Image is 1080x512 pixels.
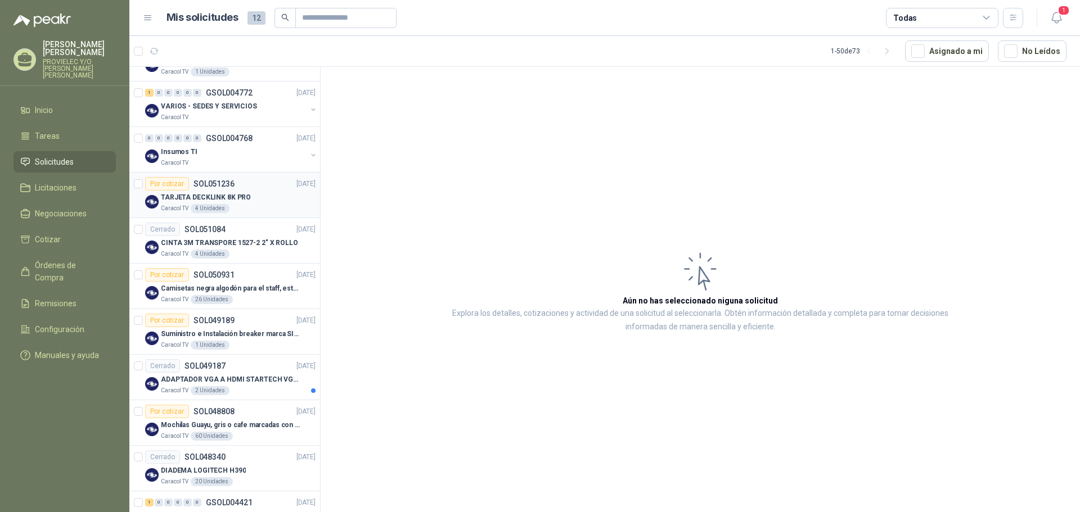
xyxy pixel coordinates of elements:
p: TARJETA DECKLINK 8K PRO [161,192,251,203]
span: Órdenes de Compra [35,259,105,284]
div: 0 [193,499,201,506]
a: Solicitudes [13,151,116,173]
p: Caracol TV [161,386,188,395]
p: Caracol TV [161,477,188,486]
img: Company Logo [145,241,159,254]
button: 1 [1046,8,1066,28]
p: Caracol TV [161,204,188,213]
p: ADAPTADOR VGA A HDMI STARTECH VGA2HDU. TIENE QUE SER LA MARCA DEL ENLACE ADJUNTO [161,374,301,385]
span: Tareas [35,130,60,142]
a: Tareas [13,125,116,147]
div: 1 [145,499,154,506]
div: 60 Unidades [191,432,233,441]
p: Caracol TV [161,113,188,122]
p: Caracol TV [161,295,188,304]
span: 1 [1057,5,1070,16]
div: 0 [174,499,182,506]
a: 0 0 0 0 0 0 GSOL004768[DATE] Company LogoInsumos TICaracol TV [145,132,318,167]
div: 0 [183,89,192,97]
div: 4 Unidades [191,204,229,213]
p: SOL051236 [193,180,235,188]
p: GSOL004421 [206,499,253,506]
div: Por cotizar [145,268,189,282]
div: 4 Unidades [191,250,229,259]
div: Cerrado [145,223,180,236]
span: Remisiones [35,297,76,310]
div: 0 [164,134,173,142]
p: [DATE] [296,224,316,235]
img: Company Logo [145,468,159,482]
p: [DATE] [296,270,316,280]
p: [DATE] [296,315,316,326]
div: 1 - 50 de 73 [831,42,896,60]
div: 0 [193,89,201,97]
p: Camisetas negra algodón para el staff, estampadas en espalda y frente con el logo [161,283,301,294]
a: Inicio [13,99,116,121]
div: 0 [183,499,192,506]
div: Por cotizar [145,177,189,191]
p: [DATE] [296,88,316,98]
span: 12 [247,11,265,25]
a: Remisiones [13,293,116,314]
p: SOL050931 [193,271,235,279]
a: Órdenes de Compra [13,255,116,288]
img: Logo peakr [13,13,71,27]
img: Company Logo [145,195,159,209]
img: Company Logo [145,423,159,436]
div: 0 [193,134,201,142]
div: 1 Unidades [191,341,229,350]
div: Por cotizar [145,405,189,418]
div: Cerrado [145,359,180,373]
p: [DATE] [296,452,316,463]
span: Solicitudes [35,156,74,168]
p: Caracol TV [161,67,188,76]
div: 0 [155,134,163,142]
span: search [281,13,289,21]
p: DIADEMA LOGITECH H390 [161,465,246,476]
div: 0 [155,89,163,97]
p: Insumos TI [161,147,197,157]
div: 0 [174,134,182,142]
div: 0 [164,499,173,506]
p: Mochilas Guayu, gris o cafe marcadas con un logo [161,420,301,431]
p: [DATE] [296,361,316,371]
p: [DATE] [296,406,316,417]
p: [DATE] [296,497,316,508]
img: Company Logo [145,149,159,163]
span: Inicio [35,104,53,116]
div: 0 [145,134,154,142]
img: Company Logo [145,286,159,300]
p: Caracol TV [161,250,188,259]
a: Licitaciones [13,177,116,198]
p: SOL049189 [193,316,235,324]
span: Configuración [35,323,84,336]
div: 2 Unidades [191,386,229,395]
p: [PERSON_NAME] [PERSON_NAME] [43,40,116,56]
p: SOL051084 [184,225,226,233]
p: CINTA 3M TRANSPORE 1527-2 2" X ROLLO [161,238,298,248]
p: SOL048340 [184,453,226,461]
img: Company Logo [145,104,159,117]
p: Caracol TV [161,158,188,167]
p: [DATE] [296,133,316,144]
h3: Aún no has seleccionado niguna solicitud [623,294,778,307]
a: Negociaciones [13,203,116,224]
p: Caracol TV [161,341,188,350]
a: Por cotizarSOL050931[DATE] Company LogoCamisetas negra algodón para el staff, estampadas en espal... [129,264,320,309]
p: SOL048808 [193,407,235,415]
span: Manuales y ayuda [35,349,99,361]
div: 0 [155,499,163,506]
div: 26 Unidades [191,295,233,304]
div: 0 [174,89,182,97]
a: CerradoSOL048340[DATE] Company LogoDIADEMA LOGITECH H390Caracol TV20 Unidades [129,446,320,491]
a: 1 0 0 0 0 0 GSOL004772[DATE] Company LogoVARIOS - SEDES Y SERVICIOSCaracol TV [145,86,318,122]
div: 1 Unidades [191,67,229,76]
div: Cerrado [145,450,180,464]
div: 20 Unidades [191,477,233,486]
div: Todas [893,12,917,24]
div: 0 [164,89,173,97]
h1: Mis solicitudes [166,10,238,26]
div: Por cotizar [145,314,189,327]
a: Cotizar [13,229,116,250]
img: Company Logo [145,332,159,345]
